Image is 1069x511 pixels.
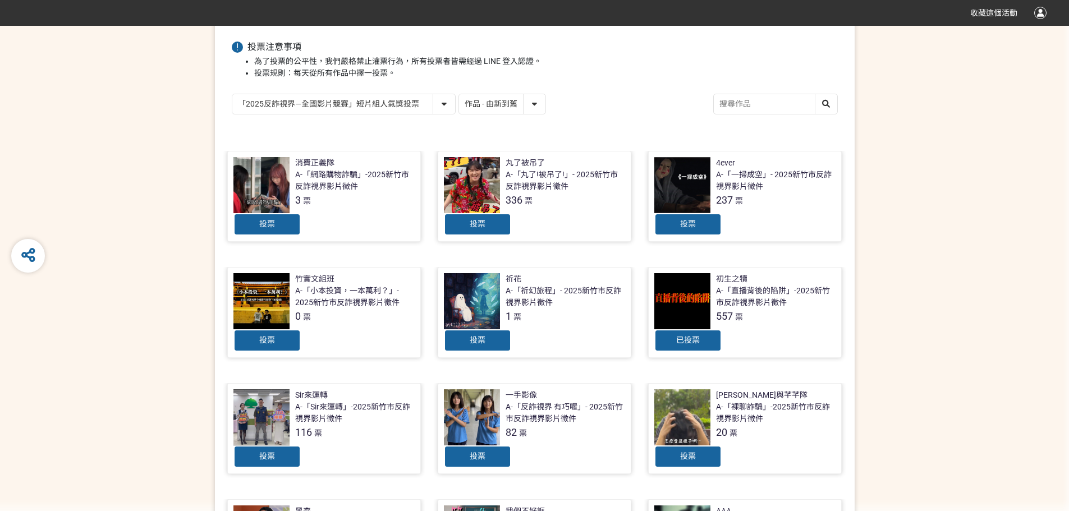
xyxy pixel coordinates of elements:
span: 投票 [259,452,275,461]
li: 投票規則：每天從所有作品中擇一投票。 [254,67,838,79]
div: A-「丸了!被吊了!」- 2025新竹市反詐視界影片徵件 [506,169,625,192]
span: 投票注意事項 [247,42,301,52]
span: 3 [295,194,301,206]
span: 投票 [470,335,485,344]
span: 投票 [680,452,696,461]
a: 祈花A-「祈幻旅程」- 2025新竹市反詐視界影片徵件1票投票 [438,267,631,358]
span: 投票 [259,219,275,228]
span: 已投票 [676,335,700,344]
a: 4everA-「一掃成空」- 2025新竹市反詐視界影片徵件237票投票 [648,151,842,242]
span: 336 [506,194,522,206]
span: 票 [303,196,311,205]
span: 116 [295,426,312,438]
span: 投票 [680,219,696,228]
div: 消費正義隊 [295,157,334,169]
span: 投票 [470,219,485,228]
span: 237 [716,194,733,206]
div: 竹實文組班 [295,273,334,285]
div: 4ever [716,157,735,169]
span: 票 [730,429,737,438]
a: 竹實文組班A-「小本投資，一本萬利？」- 2025新竹市反詐視界影片徵件0票投票 [227,267,421,358]
div: A-「小本投資，一本萬利？」- 2025新竹市反詐視界影片徵件 [295,285,415,309]
a: 一手影像A-「反詐視界 有巧喔」- 2025新竹市反詐視界影片徵件82票投票 [438,383,631,474]
span: 82 [506,426,517,438]
div: A-「網路購物詐騙」-2025新竹市反詐視界影片徵件 [295,169,415,192]
div: A-「一掃成空」- 2025新竹市反詐視界影片徵件 [716,169,836,192]
div: Sir來運轉 [295,389,328,401]
a: 消費正義隊A-「網路購物詐騙」-2025新竹市反詐視界影片徵件3票投票 [227,151,421,242]
a: 初生之犢A-「直播背後的陷阱」-2025新竹市反詐視界影片徵件557票已投票 [648,267,842,358]
span: 0 [295,310,301,322]
span: 票 [519,429,527,438]
span: 1 [506,310,511,322]
div: A-「反詐視界 有巧喔」- 2025新竹市反詐視界影片徵件 [506,401,625,425]
span: 投票 [470,452,485,461]
div: A-「Sir來運轉」-2025新竹市反詐視界影片徵件 [295,401,415,425]
li: 為了投票的公平性，我們嚴格禁止灌票行為，所有投票者皆需經過 LINE 登入認證。 [254,56,838,67]
a: [PERSON_NAME]與芊芊隊A-「裸聊詐騙」-2025新竹市反詐視界影片徵件20票投票 [648,383,842,474]
div: 一手影像 [506,389,537,401]
div: A-「裸聊詐騙」-2025新竹市反詐視界影片徵件 [716,401,836,425]
span: 票 [735,196,743,205]
div: A-「直播背後的陷阱」-2025新竹市反詐視界影片徵件 [716,285,836,309]
a: Sir來運轉A-「Sir來運轉」-2025新竹市反詐視界影片徵件116票投票 [227,383,421,474]
span: 投票 [259,335,275,344]
span: 票 [513,312,521,321]
span: 20 [716,426,727,438]
div: [PERSON_NAME]與芊芊隊 [716,389,808,401]
div: 初生之犢 [716,273,747,285]
span: 票 [303,312,311,321]
span: 票 [525,196,533,205]
span: 票 [314,429,322,438]
span: 557 [716,310,733,322]
div: A-「祈幻旅程」- 2025新竹市反詐視界影片徵件 [506,285,625,309]
div: 祈花 [506,273,521,285]
span: 票 [735,312,743,321]
input: 搜尋作品 [714,94,837,114]
div: 丸了被吊了 [506,157,545,169]
a: 丸了被吊了A-「丸了!被吊了!」- 2025新竹市反詐視界影片徵件336票投票 [438,151,631,242]
span: 收藏這個活動 [970,8,1017,17]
